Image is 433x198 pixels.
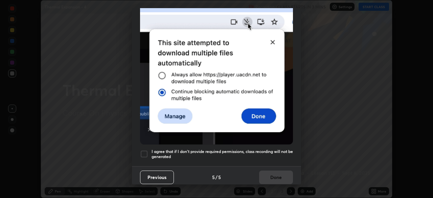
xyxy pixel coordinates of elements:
[212,174,215,181] h4: 5
[218,174,221,181] h4: 5
[152,149,293,159] h5: I agree that if I don't provide required permissions, class recording will not be generated
[140,171,174,184] button: Previous
[215,174,218,181] h4: /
